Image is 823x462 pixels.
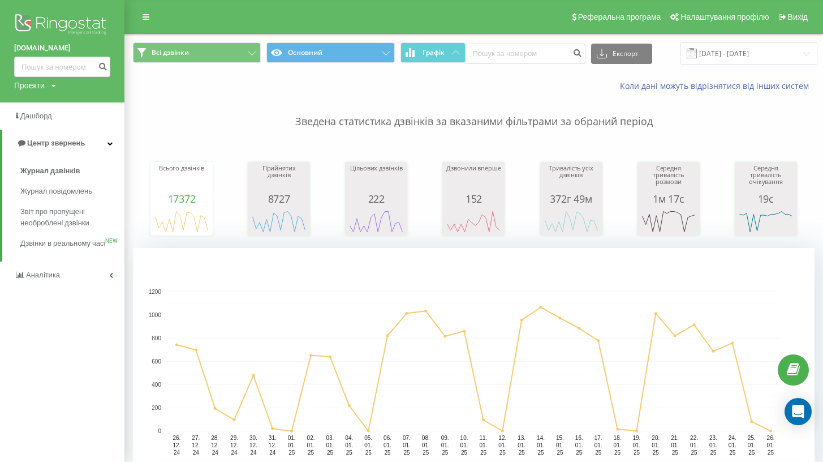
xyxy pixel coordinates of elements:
[614,450,621,456] text: 25
[2,130,124,157] a: Центр звернень
[614,442,622,448] text: 01.
[365,450,372,456] text: 25
[632,435,640,441] text: 19.
[364,442,372,448] text: 01.
[307,435,315,441] text: 02.
[269,442,277,448] text: 12.
[498,435,506,441] text: 12.
[576,450,583,456] text: 25
[14,42,110,54] a: [DOMAIN_NAME]
[614,435,622,441] text: 18.
[174,450,180,456] text: 24
[20,161,124,181] a: Журнал дзвінків
[738,165,794,193] div: Середня тривалість очікування
[192,442,200,448] text: 12.
[212,450,219,456] text: 24
[479,435,487,441] text: 11.
[423,49,445,57] span: Графік
[403,442,411,448] text: 01.
[133,42,261,63] button: Всі дзвінки
[442,450,449,456] text: 25
[690,435,698,441] text: 22.
[738,193,794,204] div: 19с
[591,44,652,64] button: Експорт
[192,435,200,441] text: 27.
[640,165,697,193] div: Середня тривалість розмови
[422,435,430,441] text: 08.
[20,202,124,233] a: Звіт про пропущені необроблені дзвінки
[653,450,660,456] text: 25
[173,442,180,448] text: 12.
[543,193,600,204] div: 372г 49м
[671,435,679,441] text: 21.
[400,42,466,63] button: Графік
[348,204,404,238] svg: A chart.
[445,165,502,193] div: Дзвонили вперше
[767,435,775,441] text: 26.
[308,450,314,456] text: 25
[251,165,307,193] div: Прийнятих дзвінків
[680,12,769,22] span: Налаштування профілю
[445,204,502,238] svg: A chart.
[620,80,815,91] a: Коли дані можуть відрізнятися вiд інших систем
[543,165,600,193] div: Тривалість усіх дзвінків
[768,450,774,456] text: 25
[461,450,468,456] text: 25
[26,271,60,279] span: Аналiтика
[153,193,210,204] div: 17372
[709,435,717,441] text: 23.
[14,57,110,77] input: Пошук за номером
[729,450,736,456] text: 25
[133,92,815,129] p: Зведена статистика дзвінків за вказаними фільтрами за обраний період
[690,442,698,448] text: 01.
[230,442,238,448] text: 12.
[748,435,756,441] text: 25.
[691,450,698,456] text: 25
[20,165,80,177] span: Журнал дзвінків
[158,428,161,434] text: 0
[445,193,502,204] div: 152
[326,435,334,441] text: 03.
[767,442,775,448] text: 01.
[480,450,487,456] text: 25
[348,193,404,204] div: 222
[634,450,640,456] text: 25
[251,204,307,238] div: A chart.
[578,12,661,22] span: Реферальна програма
[518,442,525,448] text: 01.
[441,435,449,441] text: 09.
[423,450,429,456] text: 25
[557,450,563,456] text: 25
[403,450,410,456] text: 25
[20,206,119,229] span: Звіт про пропущені необроблені дзвінки
[153,204,210,238] div: A chart.
[518,435,525,441] text: 13.
[211,442,219,448] text: 12.
[709,442,717,448] text: 01.
[327,450,334,456] text: 25
[266,42,394,63] button: Основний
[249,442,257,448] text: 12.
[403,435,411,441] text: 07.
[671,442,679,448] text: 01.
[307,442,315,448] text: 01.
[269,450,276,456] text: 24
[640,204,697,238] div: A chart.
[20,112,52,120] span: Дашборд
[556,435,564,441] text: 15.
[173,435,180,441] text: 26.
[152,48,189,57] span: Всі дзвінки
[211,435,219,441] text: 28.
[543,204,600,238] svg: A chart.
[152,335,161,341] text: 800
[20,181,124,202] a: Журнал повідомлень
[537,442,545,448] text: 01.
[288,450,295,456] text: 25
[249,435,257,441] text: 30.
[20,238,105,249] span: Дзвінки в реальному часі
[460,442,468,448] text: 01.
[345,435,353,441] text: 04.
